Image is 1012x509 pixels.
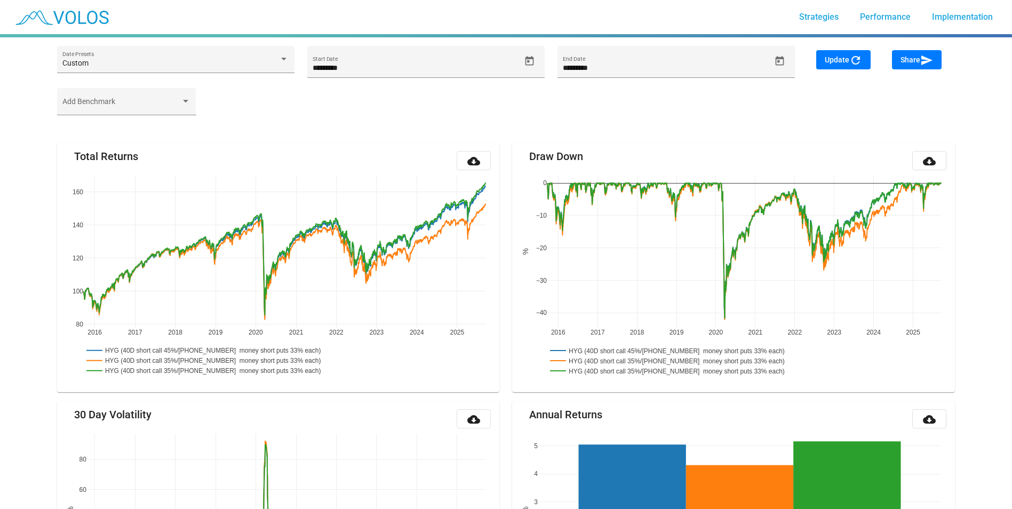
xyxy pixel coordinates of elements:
mat-icon: cloud_download [923,155,936,168]
span: Share [901,55,933,64]
a: Implementation [923,7,1001,27]
button: Update [816,50,871,69]
button: Open calendar [770,52,789,70]
span: Strategies [799,12,839,22]
span: Implementation [932,12,993,22]
mat-icon: send [920,54,933,67]
a: Performance [851,7,919,27]
mat-card-title: Annual Returns [529,409,602,420]
a: Strategies [791,7,847,27]
mat-icon: refresh [849,54,862,67]
mat-icon: cloud_download [467,155,480,168]
span: Performance [860,12,911,22]
button: Share [892,50,942,69]
mat-card-title: 30 Day Volatility [74,409,152,420]
mat-icon: cloud_download [467,413,480,426]
button: Open calendar [520,52,539,70]
mat-card-title: Total Returns [74,151,138,162]
mat-icon: cloud_download [923,413,936,426]
span: Update [825,55,862,64]
span: Custom [62,59,89,67]
mat-card-title: Draw Down [529,151,583,162]
img: blue_transparent.png [9,4,114,30]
